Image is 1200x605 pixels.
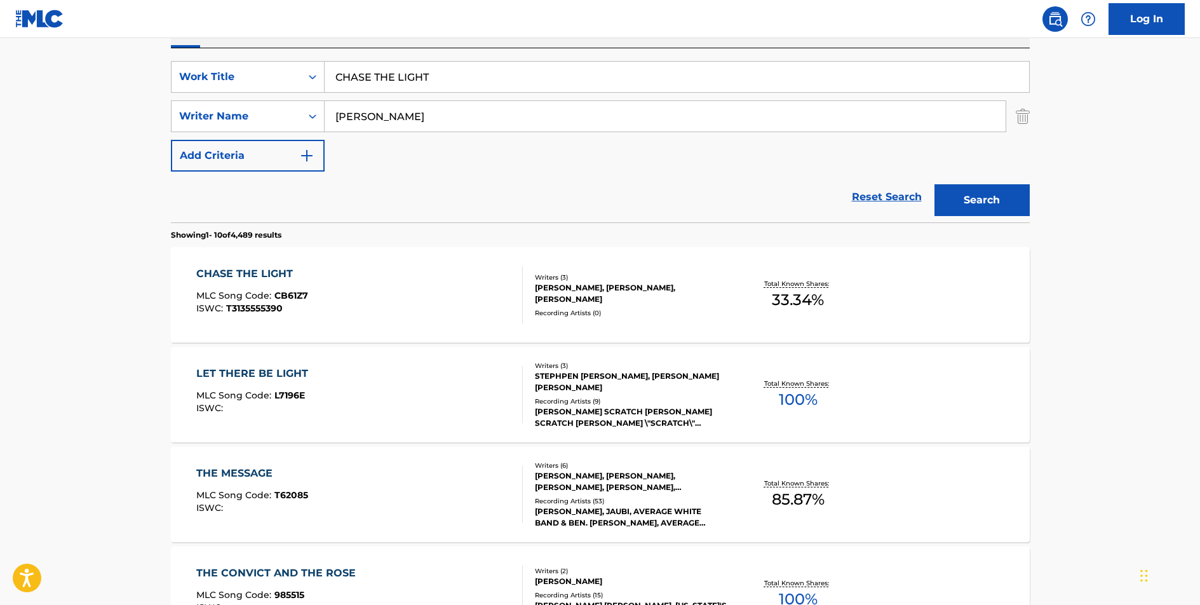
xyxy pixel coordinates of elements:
div: [PERSON_NAME] SCRATCH [PERSON_NAME] SCRATCH [PERSON_NAME] \"SCRATCH\" [PERSON_NAME] SCRATCH [PERS... [535,406,727,429]
span: MLC Song Code : [196,489,274,501]
div: Recording Artists ( 9 ) [535,397,727,406]
img: 9d2ae6d4665cec9f34b9.svg [299,148,314,163]
p: Showing 1 - 10 of 4,489 results [171,229,281,241]
img: Delete Criterion [1016,100,1030,132]
a: Reset Search [846,183,928,211]
div: Recording Artists ( 15 ) [535,590,727,600]
div: Writers ( 3 ) [535,273,727,282]
a: CHASE THE LIGHTMLC Song Code:CB61Z7ISWC:T3135555390Writers (3)[PERSON_NAME], [PERSON_NAME], [PERS... [171,247,1030,343]
div: Help [1075,6,1101,32]
img: help [1081,11,1096,27]
button: Search [934,184,1030,216]
span: ISWC : [196,302,226,314]
div: Recording Artists ( 0 ) [535,308,727,318]
a: THE MESSAGEMLC Song Code:T62085ISWC:Writers (6)[PERSON_NAME], [PERSON_NAME], [PERSON_NAME], [PERS... [171,447,1030,542]
a: LET THERE BE LIGHTMLC Song Code:L7196EISWC:Writers (3)STEPHPEN [PERSON_NAME], [PERSON_NAME] [PERS... [171,347,1030,442]
div: Writers ( 3 ) [535,361,727,370]
iframe: Chat Widget [1136,544,1200,605]
p: Total Known Shares: [764,279,832,289]
a: Public Search [1042,6,1068,32]
p: Total Known Shares: [764,479,832,488]
div: [PERSON_NAME], [PERSON_NAME], [PERSON_NAME], [PERSON_NAME], [PERSON_NAME], BALL [535,470,727,493]
span: CB61Z7 [274,290,308,301]
div: [PERSON_NAME], [PERSON_NAME], [PERSON_NAME] [535,282,727,305]
p: Total Known Shares: [764,379,832,388]
div: CHASE THE LIGHT [196,266,308,282]
button: Add Criteria [171,140,325,172]
div: Recording Artists ( 53 ) [535,496,727,506]
div: THE MESSAGE [196,466,308,481]
div: Writer Name [179,109,293,124]
span: 85.87 % [772,488,825,511]
div: Writers ( 6 ) [535,461,727,470]
span: 100 % [779,388,818,411]
span: L7196E [274,390,305,401]
span: T62085 [274,489,308,501]
span: ISWC : [196,402,226,414]
div: Writers ( 2 ) [535,566,727,576]
div: Drag [1140,557,1148,595]
img: search [1048,11,1063,27]
span: MLC Song Code : [196,589,274,601]
div: [PERSON_NAME], JAUBI, AVERAGE WHITE BAND & BEN. [PERSON_NAME], AVERAGE WHITE BAND & [PERSON_NAME]... [535,506,727,529]
a: Log In [1109,3,1185,35]
span: T3135555390 [226,302,283,314]
p: Total Known Shares: [764,578,832,588]
div: STEPHPEN [PERSON_NAME], [PERSON_NAME] [PERSON_NAME] [535,370,727,393]
div: [PERSON_NAME] [535,576,727,587]
span: 33.34 % [772,289,824,311]
form: Search Form [171,61,1030,222]
span: MLC Song Code : [196,390,274,401]
img: MLC Logo [15,10,64,28]
div: LET THERE BE LIGHT [196,366,314,381]
span: MLC Song Code : [196,290,274,301]
div: THE CONVICT AND THE ROSE [196,566,362,581]
div: Work Title [179,69,293,85]
span: ISWC : [196,502,226,513]
span: 985515 [274,589,304,601]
